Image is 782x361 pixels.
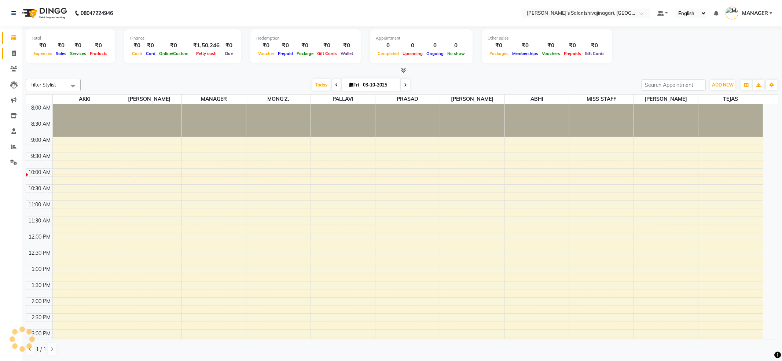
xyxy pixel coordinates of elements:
div: 8:00 AM [30,104,52,112]
span: Prepaid [276,51,295,56]
span: Card [144,51,157,56]
b: 08047224946 [81,3,113,23]
div: ₹0 [88,41,109,50]
span: Vouchers [540,51,562,56]
span: ABHI [505,95,569,104]
div: ₹0 [32,41,54,50]
span: MANAGER [182,95,246,104]
span: [PERSON_NAME] [117,95,181,104]
span: Completed [376,51,401,56]
span: MONG'Z. [246,95,311,104]
img: logo [19,3,69,23]
div: ₹0 [276,41,295,50]
span: Package [295,51,315,56]
div: Redemption [256,35,355,41]
div: 1:00 PM [30,265,52,273]
span: Filter Stylist [30,82,56,88]
div: 0 [376,41,401,50]
span: Prepaids [562,51,583,56]
div: Finance [130,35,235,41]
div: 0 [401,41,425,50]
div: 8:30 AM [30,120,52,128]
input: Search Appointment [642,79,706,91]
span: Petty cash [194,51,219,56]
span: Online/Custom [157,51,190,56]
div: ₹0 [144,41,157,50]
div: 2:30 PM [30,314,52,321]
div: ₹0 [540,41,562,50]
span: [PERSON_NAME] [440,95,504,104]
span: Due [223,51,235,56]
span: 1 / 1 [36,346,46,353]
div: 2:00 PM [30,298,52,305]
div: 0 [425,41,445,50]
div: Total [32,35,109,41]
div: ₹0 [583,41,606,50]
div: ₹0 [339,41,355,50]
div: 9:00 AM [30,136,52,144]
span: Sales [54,51,68,56]
span: Products [88,51,109,56]
div: 11:00 AM [27,201,52,209]
span: Packages [488,51,510,56]
div: ₹0 [562,41,583,50]
div: 12:30 PM [27,249,52,257]
div: ₹0 [223,41,235,50]
span: PALLAVI [311,95,375,104]
div: ₹0 [510,41,540,50]
div: ₹0 [488,41,510,50]
div: ₹0 [68,41,88,50]
span: Gift Cards [583,51,606,56]
span: AKKI [53,95,117,104]
div: ₹0 [315,41,339,50]
span: TEJAS [698,95,763,104]
span: Today [312,79,331,91]
div: ₹0 [54,41,68,50]
div: 11:30 AM [27,217,52,225]
div: ₹0 [157,41,190,50]
span: Voucher [256,51,276,56]
div: 1:30 PM [30,281,52,289]
span: [PERSON_NAME] [634,95,698,104]
span: PRASAD [375,95,440,104]
div: 9:30 AM [30,152,52,160]
span: Services [68,51,88,56]
span: Cash [130,51,144,56]
span: ADD NEW [712,82,734,88]
span: Wallet [339,51,355,56]
div: 3:00 PM [30,330,52,338]
span: No show [445,51,467,56]
div: Other sales [488,35,606,41]
div: 10:00 AM [27,169,52,176]
div: ₹1,50,246 [190,41,223,50]
span: Upcoming [401,51,425,56]
div: Appointment [376,35,467,41]
span: Gift Cards [315,51,339,56]
div: 12:00 PM [27,233,52,241]
div: ₹0 [256,41,276,50]
span: Expenses [32,51,54,56]
div: 10:30 AM [27,185,52,192]
div: ₹0 [130,41,144,50]
div: 0 [445,41,467,50]
button: ADD NEW [710,80,735,90]
input: 2025-10-03 [361,80,397,91]
span: Fri [348,82,361,88]
div: ₹0 [295,41,315,50]
span: Ongoing [425,51,445,56]
span: MISS STAFF [569,95,634,104]
span: Memberships [510,51,540,56]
